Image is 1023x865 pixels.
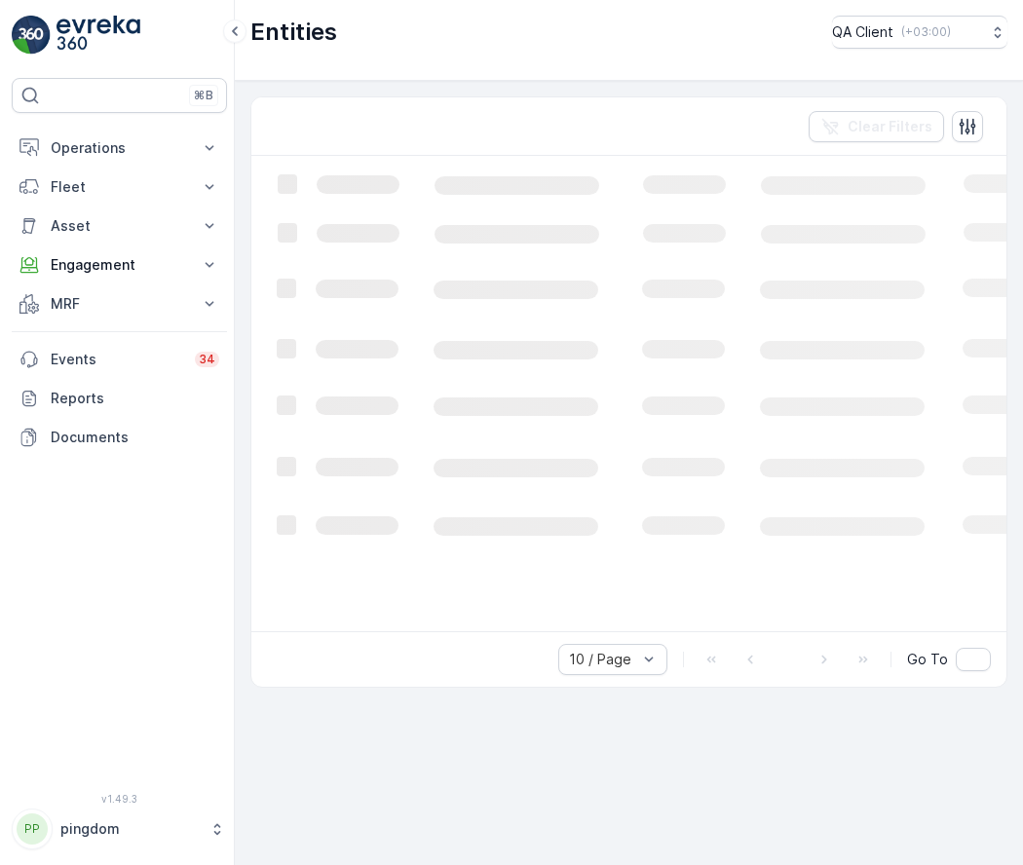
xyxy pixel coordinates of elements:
div: PP [17,813,48,845]
p: Asset [51,216,188,236]
p: Documents [51,428,219,447]
button: Clear Filters [809,111,944,142]
p: pingdom [60,819,200,839]
span: Go To [907,650,948,669]
a: Documents [12,418,227,457]
p: Fleet [51,177,188,197]
button: Fleet [12,168,227,207]
button: MRF [12,284,227,323]
p: QA Client [832,22,893,42]
img: logo_light-DOdMpM7g.png [57,16,140,55]
a: Reports [12,379,227,418]
p: Events [51,350,183,369]
button: PPpingdom [12,809,227,849]
p: Engagement [51,255,188,275]
p: Clear Filters [848,117,932,136]
button: Engagement [12,245,227,284]
img: logo [12,16,51,55]
button: QA Client(+03:00) [832,16,1007,49]
span: v 1.49.3 [12,793,227,805]
p: ⌘B [194,88,213,103]
button: Asset [12,207,227,245]
p: Entities [250,17,337,48]
p: 34 [199,352,215,367]
p: ( +03:00 ) [901,24,951,40]
p: Operations [51,138,188,158]
p: Reports [51,389,219,408]
p: MRF [51,294,188,314]
button: Operations [12,129,227,168]
a: Events34 [12,340,227,379]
